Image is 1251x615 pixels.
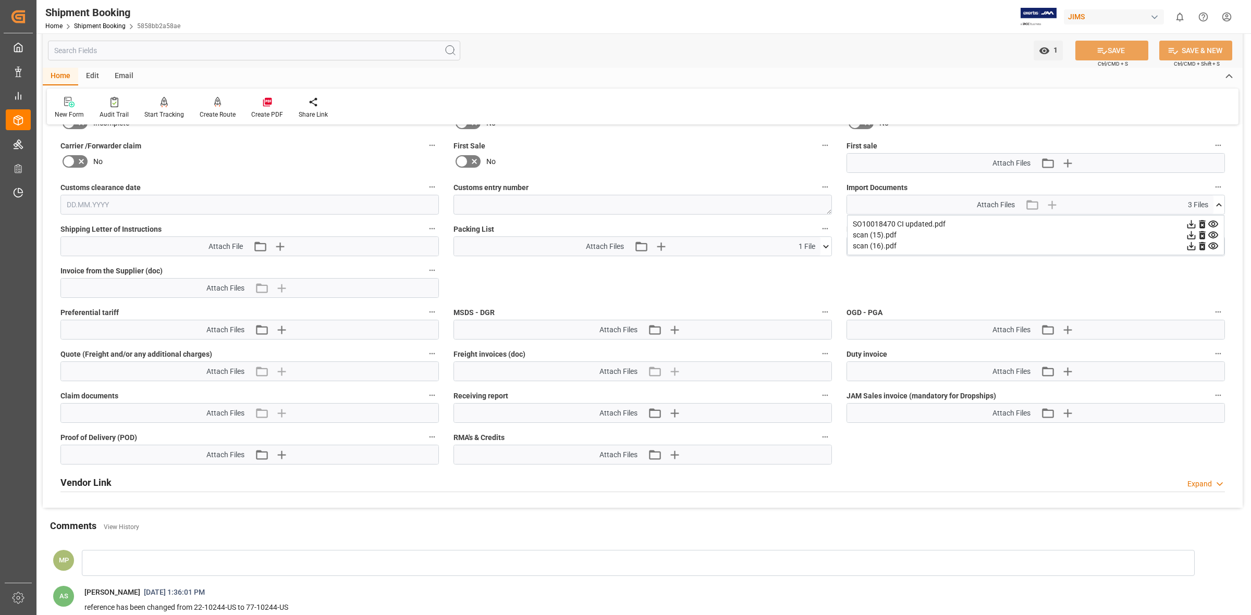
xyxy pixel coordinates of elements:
button: Shipping Letter of Instructions [425,222,439,235]
button: First sale [1211,139,1225,152]
span: 1 File [799,241,815,252]
div: SO10018470 CI updated.pdf [853,219,1219,230]
span: Attach Files [586,241,624,252]
div: Share Link [299,110,328,119]
input: DD.MM.YYYY [60,195,439,215]
button: Import Documents [1211,180,1225,194]
button: Receiving report [818,388,832,402]
div: Expand [1187,479,1212,490]
span: Master [PERSON_NAME] of Lading (doc) [847,224,979,235]
span: Packing List [453,224,494,235]
span: Attach Files [599,408,637,419]
button: Duty invoice [1211,347,1225,360]
div: Email [107,68,141,85]
span: Attach Files [992,366,1031,377]
button: JAM Sales invoice (mandatory for Dropships) [1211,388,1225,402]
span: Attach File [208,241,243,252]
span: Preferential tariff [60,307,119,318]
div: scan (15).pdf [853,230,1219,241]
span: 3 Files [1188,199,1208,210]
span: Invoice from the Supplier (doc) [60,266,163,277]
span: Receiving report [453,391,508,401]
div: Shipment Booking [45,5,180,20]
button: Claim documents [425,388,439,402]
span: No [486,156,496,167]
div: Create Route [200,110,236,119]
span: Attach Files [992,408,1031,419]
button: Proof of Delivery (POD) [425,430,439,444]
span: Attach Files [206,408,244,419]
span: [PERSON_NAME] [84,588,140,596]
button: Freight invoices (doc) [818,347,832,360]
span: Ctrl/CMD + Shift + S [1174,60,1220,68]
span: Proof of Delivery (POD) [60,432,137,443]
button: SAVE & NEW [1159,41,1232,60]
span: Customs clearance date [60,182,141,193]
span: Duty invoice [847,349,887,360]
div: Home [43,68,78,85]
button: Quote (Freight and/or any additional charges) [425,347,439,360]
span: MP [59,556,69,564]
button: Customs entry number [818,180,832,194]
span: Shipping Letter of Instructions [60,224,162,235]
span: Attach Files [206,283,244,294]
span: 1 [1050,46,1058,54]
a: Home [45,22,63,30]
button: Preferential tariff [425,305,439,319]
button: First Sale [818,139,832,152]
span: Attach Files [206,366,244,377]
span: First Sale [453,141,485,152]
span: Carrier /Forwarder claim [60,141,141,152]
div: JIMS [1064,9,1164,24]
span: No [93,156,103,167]
span: RMA's & Credits [453,432,505,443]
div: Audit Trail [100,110,129,119]
span: Attach Files [992,158,1031,169]
div: Create PDF [251,110,283,119]
h2: Vendor Link [60,475,112,490]
span: Attach Files [977,199,1015,210]
button: OGD - PGA [1211,305,1225,319]
span: Ctrl/CMD + S [1098,60,1128,68]
button: Packing List [818,222,832,235]
span: First sale [847,141,877,152]
span: Quote (Freight and/or any additional charges) [60,349,212,360]
span: Attach Files [599,366,637,377]
button: JIMS [1064,7,1168,27]
button: MSDS - DGR [818,305,832,319]
div: scan (16).pdf [853,241,1219,252]
a: Shipment Booking [74,22,126,30]
span: Attach Files [206,449,244,460]
span: OGD - PGA [847,307,882,318]
span: Claim documents [60,391,118,401]
span: JAM Sales invoice (mandatory for Dropships) [847,391,996,401]
div: New Form [55,110,84,119]
span: Attach Files [206,324,244,335]
button: Customs clearance date [425,180,439,194]
button: show 0 new notifications [1168,5,1192,29]
button: open menu [1034,41,1063,60]
h2: Comments [50,519,96,533]
span: Attach Files [599,449,637,460]
img: Exertis%20JAM%20-%20Email%20Logo.jpg_1722504956.jpg [1021,8,1057,26]
div: Edit [78,68,107,85]
span: [DATE] 1:36:01 PM [140,588,208,596]
span: Attach Files [992,324,1031,335]
span: Customs entry number [453,182,529,193]
span: MSDS - DGR [453,307,495,318]
span: Freight invoices (doc) [453,349,525,360]
button: SAVE [1075,41,1148,60]
button: Carrier /Forwarder claim [425,139,439,152]
a: View History [104,523,139,531]
span: Import Documents [847,182,907,193]
button: Help Center [1192,5,1215,29]
button: Invoice from the Supplier (doc) [425,263,439,277]
div: Start Tracking [144,110,184,119]
p: reference has been changed from 22-10244-US to 77-10244-US [84,601,1180,614]
button: RMA's & Credits [818,430,832,444]
span: Attach Files [599,324,637,335]
span: AS [59,592,68,600]
input: Search Fields [48,41,460,60]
